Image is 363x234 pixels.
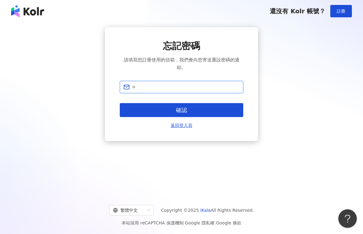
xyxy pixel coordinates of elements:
span: 還沒有 Kolr 帳號？ [270,7,325,15]
button: 確認 [120,103,243,117]
span: 本站採用 reCAPTCHA 保護機制 [122,219,241,227]
span: 請填寫您註冊使用的信箱，我們會向您寄送重設密碼的連結。 [120,56,243,71]
span: | [215,220,216,225]
a: Google 條款 [216,220,241,225]
a: 返回登入頁 [171,122,192,129]
span: Copyright © 2025 All Rights Reserved. [161,207,254,214]
button: 註冊 [330,5,352,17]
span: 確認 [176,107,187,114]
iframe: Help Scout Beacon - Open [338,209,357,228]
a: iKala [200,208,211,213]
span: 忘記密碼 [163,40,200,52]
span: | [184,220,185,225]
a: Google 隱私權 [185,220,215,225]
span: 註冊 [337,9,345,14]
div: 繁體中文 [113,205,144,215]
img: logo [11,5,44,17]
